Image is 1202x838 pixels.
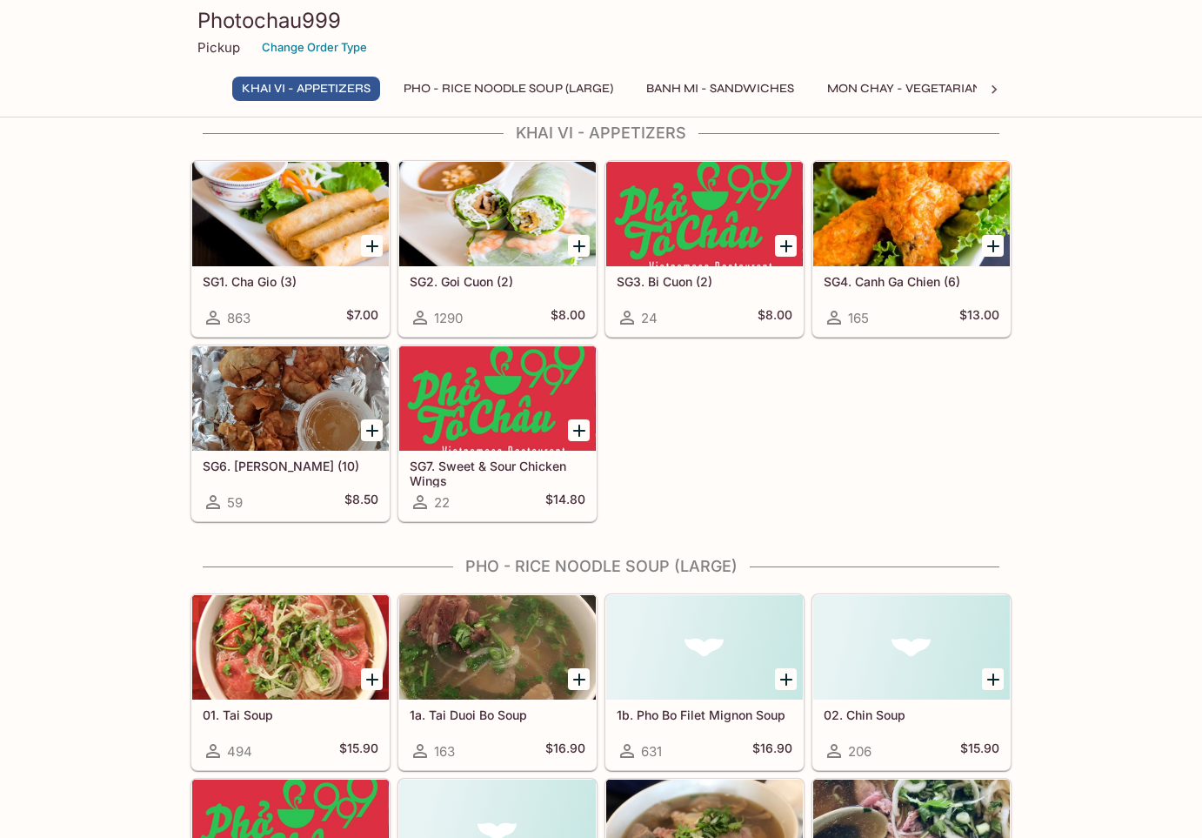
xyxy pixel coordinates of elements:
[752,741,792,761] h5: $16.90
[617,707,792,722] h5: 1b. Pho Bo Filet Mignon Soup
[399,595,596,700] div: 1a. Tai Duoi Bo Soup
[637,77,804,101] button: Banh Mi - Sandwiches
[959,307,999,328] h5: $13.00
[775,668,797,690] button: Add 1b. Pho Bo Filet Mignon Soup
[192,162,389,266] div: SG1. Cha Gio (3)
[191,161,390,337] a: SG1. Cha Gio (3)863$7.00
[812,594,1011,770] a: 02. Chin Soup206$15.90
[606,162,803,266] div: SG3. Bi Cuon (2)
[190,557,1012,576] h4: Pho - Rice Noodle Soup (Large)
[982,668,1004,690] button: Add 02. Chin Soup
[848,743,871,760] span: 206
[399,162,596,266] div: SG2. Goi Cuon (2)
[824,707,999,722] h5: 02. Chin Soup
[982,235,1004,257] button: Add SG4. Canh Ga Chien (6)
[434,743,455,760] span: 163
[545,492,585,513] h5: $14.80
[605,594,804,770] a: 1b. Pho Bo Filet Mignon Soup631$16.90
[605,161,804,337] a: SG3. Bi Cuon (2)24$8.00
[617,274,792,289] h5: SG3. Bi Cuon (2)
[346,307,378,328] h5: $7.00
[192,346,389,451] div: SG6. Hoanh Thanh Chien (10)
[434,494,450,511] span: 22
[813,162,1010,266] div: SG4. Canh Ga Chien (6)
[824,274,999,289] h5: SG4. Canh Ga Chien (6)
[197,39,240,56] p: Pickup
[398,345,597,521] a: SG7. Sweet & Sour Chicken Wings22$14.80
[203,274,378,289] h5: SG1. Cha Gio (3)
[398,161,597,337] a: SG2. Goi Cuon (2)1290$8.00
[818,77,1050,101] button: Mon Chay - Vegetarian Entrees
[410,274,585,289] h5: SG2. Goi Cuon (2)
[960,741,999,761] h5: $15.90
[545,741,585,761] h5: $16.90
[227,310,250,326] span: 863
[339,741,378,761] h5: $15.90
[568,668,590,690] button: Add 1a. Tai Duoi Bo Soup
[232,77,380,101] button: Khai Vi - Appetizers
[190,124,1012,143] h4: Khai Vi - Appetizers
[344,492,378,513] h5: $8.50
[197,7,1005,34] h3: Photochau999
[361,419,383,441] button: Add SG6. Hoanh Thanh Chien (10)
[410,707,585,722] h5: 1a. Tai Duoi Bo Soup
[641,310,658,326] span: 24
[434,310,463,326] span: 1290
[568,235,590,257] button: Add SG2. Goi Cuon (2)
[227,743,252,760] span: 494
[399,346,596,451] div: SG7. Sweet & Sour Chicken Wings
[641,743,662,760] span: 631
[606,595,803,700] div: 1b. Pho Bo Filet Mignon Soup
[254,34,375,61] button: Change Order Type
[812,161,1011,337] a: SG4. Canh Ga Chien (6)165$13.00
[410,459,585,487] h5: SG7. Sweet & Sour Chicken Wings
[398,594,597,770] a: 1a. Tai Duoi Bo Soup163$16.90
[192,595,389,700] div: 01. Tai Soup
[191,594,390,770] a: 01. Tai Soup494$15.90
[848,310,869,326] span: 165
[551,307,585,328] h5: $8.00
[227,494,243,511] span: 59
[758,307,792,328] h5: $8.00
[568,419,590,441] button: Add SG7. Sweet & Sour Chicken Wings
[813,595,1010,700] div: 02. Chin Soup
[361,668,383,690] button: Add 01. Tai Soup
[394,77,623,101] button: Pho - Rice Noodle Soup (Large)
[203,459,378,473] h5: SG6. [PERSON_NAME] (10)
[203,707,378,722] h5: 01. Tai Soup
[775,235,797,257] button: Add SG3. Bi Cuon (2)
[361,235,383,257] button: Add SG1. Cha Gio (3)
[191,345,390,521] a: SG6. [PERSON_NAME] (10)59$8.50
